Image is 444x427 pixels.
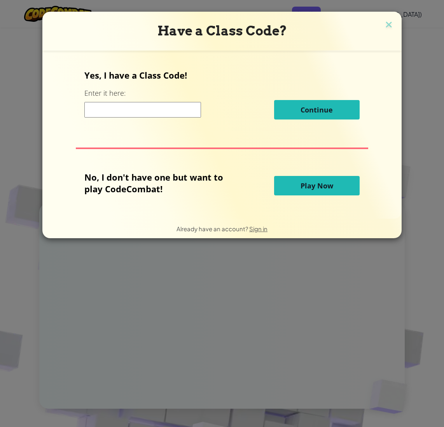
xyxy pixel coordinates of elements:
span: Already have an account? [177,225,249,232]
p: Yes, I have a Class Code! [84,69,359,81]
label: Enter it here: [84,88,126,98]
a: Sign in [249,225,267,232]
button: Play Now [274,176,360,195]
img: close icon [384,19,394,31]
span: Have a Class Code? [157,23,287,39]
p: No, I don't have one but want to play CodeCombat! [84,171,235,195]
span: Continue [301,105,333,114]
span: Play Now [301,181,333,190]
button: Continue [274,100,360,119]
